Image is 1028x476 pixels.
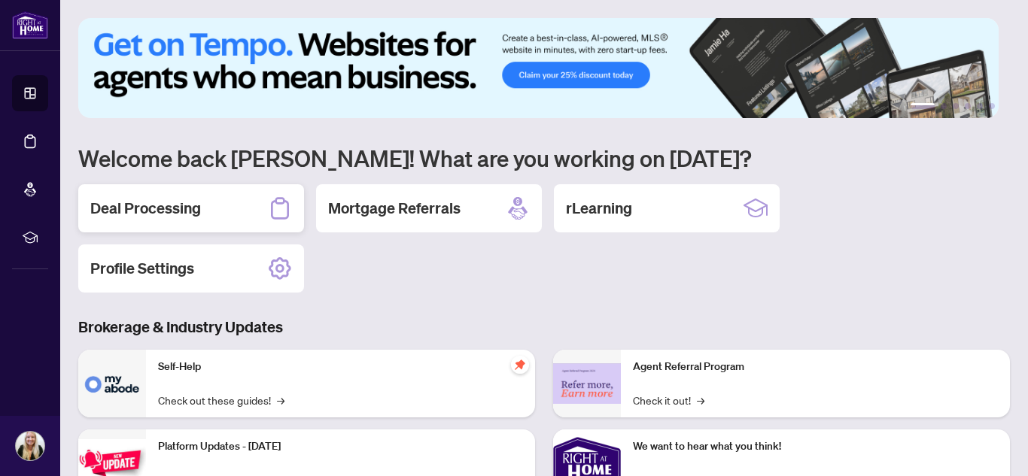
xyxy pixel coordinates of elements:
[78,350,146,417] img: Self-Help
[158,359,523,375] p: Self-Help
[511,356,529,374] span: pushpin
[78,317,1010,338] h3: Brokerage & Industry Updates
[941,103,947,109] button: 2
[566,198,632,219] h2: rLearning
[277,392,284,408] span: →
[977,103,983,109] button: 5
[697,392,704,408] span: →
[16,432,44,460] img: Profile Icon
[953,103,959,109] button: 3
[911,103,935,109] button: 1
[633,392,704,408] a: Check it out!→
[989,103,995,109] button: 6
[158,438,523,455] p: Platform Updates - [DATE]
[328,198,461,219] h2: Mortgage Referrals
[12,11,48,39] img: logo
[158,392,284,408] a: Check out these guides!→
[90,258,194,279] h2: Profile Settings
[965,103,971,109] button: 4
[78,18,999,118] img: Slide 0
[90,198,201,219] h2: Deal Processing
[553,363,621,405] img: Agent Referral Program
[633,438,998,455] p: We want to hear what you think!
[633,359,998,375] p: Agent Referral Program
[78,144,1010,172] h1: Welcome back [PERSON_NAME]! What are you working on [DATE]?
